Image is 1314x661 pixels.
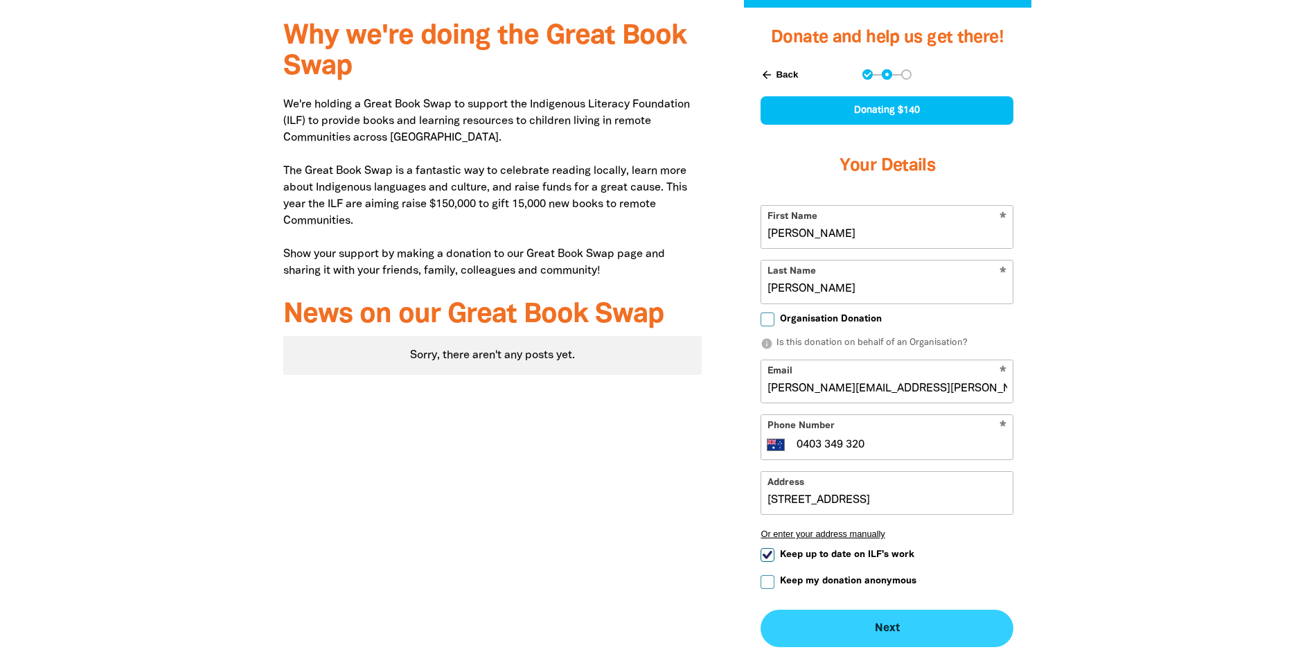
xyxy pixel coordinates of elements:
p: Is this donation on behalf of an Organisation? [761,337,1013,351]
span: Donate and help us get there! [771,30,1004,46]
p: We're holding a Great Book Swap to support the Indigenous Literacy Foundation (ILF) to provide bo... [283,96,702,279]
button: Back [755,63,804,87]
i: info [761,337,773,350]
button: Navigate to step 2 of 3 to enter your details [882,69,892,80]
i: arrow_back [761,69,773,81]
span: Keep my donation anonymous [780,574,916,588]
span: Why we're doing the Great Book Swap [283,24,686,80]
button: Navigate to step 1 of 3 to enter your donation amount [862,69,873,80]
span: Keep up to date on ILF's work [780,548,914,561]
button: Navigate to step 3 of 3 to enter your payment details [901,69,912,80]
button: Or enter your address manually [761,529,1013,539]
input: Keep up to date on ILF's work [761,548,774,562]
button: Next [761,610,1013,647]
input: Keep my donation anonymous [761,575,774,589]
h3: News on our Great Book Swap [283,300,702,330]
div: Paginated content [283,336,702,375]
i: Required [1000,421,1006,434]
input: Organisation Donation [761,312,774,326]
span: Organisation Donation [780,312,882,326]
div: Donating $140 [761,96,1013,125]
h3: Your Details [761,139,1013,194]
div: Sorry, there aren't any posts yet. [283,336,702,375]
